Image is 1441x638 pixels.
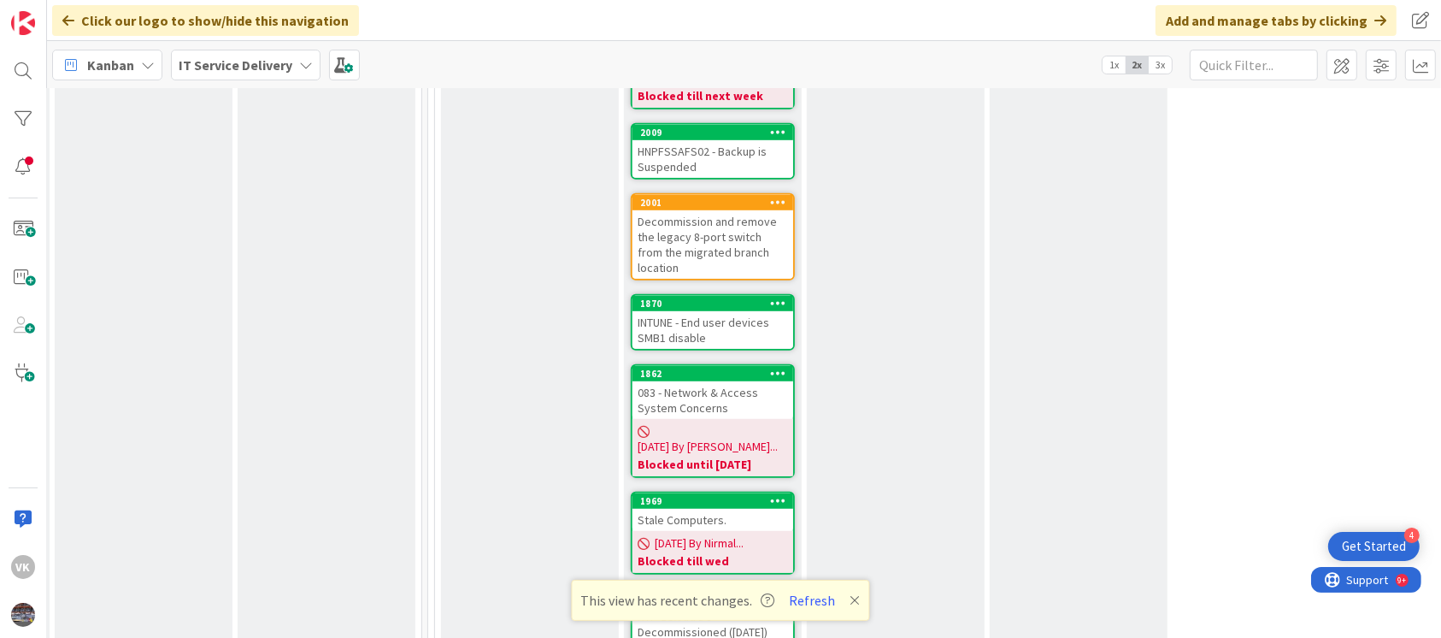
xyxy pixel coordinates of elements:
div: INTUNE - End user devices SMB1 disable [632,311,793,349]
span: [DATE] By [PERSON_NAME]... [638,438,778,456]
span: 3x [1149,56,1172,74]
span: Support [36,3,78,23]
div: 1870 [632,296,793,311]
div: Get Started [1342,538,1406,555]
div: 2009HNPFSSAFS02 - Backup is Suspended [632,125,793,178]
button: Refresh [784,589,842,611]
div: 1870 [640,298,793,310]
a: 2001Decommission and remove the legacy 8-port switch from the migrated branch location [631,193,795,281]
div: 1969 [632,493,793,509]
a: 1969Stale Computers.[DATE] By Nirmal...Blocked till wed [631,492,795,575]
a: 2009HNPFSSAFS02 - Backup is Suspended [631,123,795,180]
div: 1862 [632,366,793,381]
div: 2001 [632,195,793,210]
img: avatar [11,603,35,627]
div: 1969Stale Computers. [632,493,793,531]
div: Open Get Started checklist, remaining modules: 4 [1328,532,1420,561]
div: 1862 [640,368,793,380]
span: Kanban [87,55,134,75]
b: Blocked until [DATE] [638,456,788,473]
div: Decommission and remove the legacy 8-port switch from the migrated branch location [632,210,793,279]
div: Click our logo to show/hide this navigation [52,5,359,36]
div: 2001 [640,197,793,209]
b: IT Service Delivery [179,56,292,74]
span: 2x [1126,56,1149,74]
input: Quick Filter... [1190,50,1318,80]
div: 1870INTUNE - End user devices SMB1 disable [632,296,793,349]
span: 1x [1103,56,1126,74]
div: 4 [1404,528,1420,543]
div: HNPFSSAFS02 - Backup is Suspended [632,140,793,178]
div: 1862083 - Network & Access System Concerns [632,366,793,419]
div: Add and manage tabs by clicking [1156,5,1397,36]
div: 083 - Network & Access System Concerns [632,381,793,419]
div: 2009 [640,127,793,139]
a: 1870INTUNE - End user devices SMB1 disable [631,294,795,351]
span: This view has recent changes. [581,590,775,611]
div: 1969 [640,495,793,507]
img: Visit kanbanzone.com [11,11,35,35]
div: 2009 [632,125,793,140]
span: [DATE] By Nirmal... [655,535,744,552]
div: Stale Computers. [632,509,793,531]
b: Blocked till wed [638,552,788,570]
div: VK [11,555,35,579]
div: 2001Decommission and remove the legacy 8-port switch from the migrated branch location [632,195,793,279]
a: 1862083 - Network & Access System Concerns[DATE] By [PERSON_NAME]...Blocked until [DATE] [631,364,795,478]
b: Blocked till next week [638,87,788,104]
div: 9+ [86,7,95,21]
